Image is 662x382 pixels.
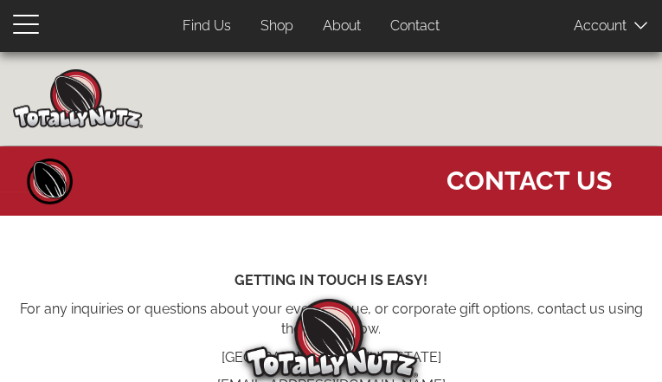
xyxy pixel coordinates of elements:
[13,348,649,368] p: [GEOGRAPHIC_DATA], [US_STATE]
[247,10,306,43] a: Shop
[235,272,427,288] strong: GETTING IN TOUCH IS EASY!
[245,299,418,378] img: Totally Nutz Logo
[13,69,143,128] img: Home
[13,300,649,340] p: For any inquiries or questions about your event, venue, or corporate gift options, contact us usi...
[377,10,453,43] a: Contact
[310,10,374,43] a: About
[170,10,244,43] a: Find Us
[24,155,76,207] a: Home
[447,155,612,198] span: Contact Us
